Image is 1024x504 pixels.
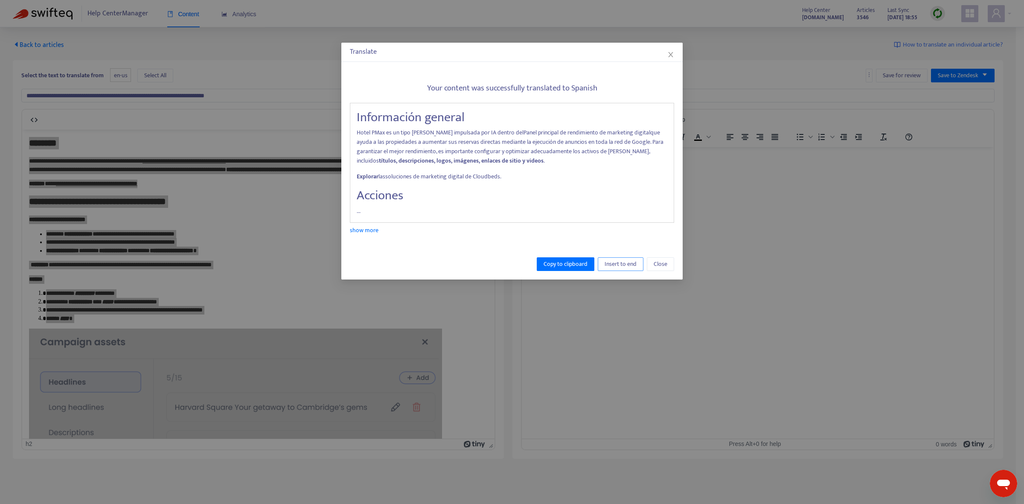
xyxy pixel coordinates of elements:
img: 41219410446363 [7,199,416,447]
iframe: Botón para iniciar la ventana de mensajería [990,470,1017,497]
body: Rich Text Area. Press ALT-0 for help. [7,7,465,15]
strong: títulos, descripciones, logos, imágenes, enlaces de sitio y videos [379,156,544,166]
span: Panel principal de rendimiento de marketing digital [524,128,650,137]
button: Insert to end [598,257,643,271]
a: show more [350,225,378,235]
span: Insert to end [605,259,637,269]
span: Hotel PMax es un tipo [PERSON_NAME] impulsada por IA dentro del [357,128,524,137]
strong: Explorar [357,172,378,181]
div: ... [350,103,674,223]
div: Translate [350,47,674,57]
span: close [667,51,674,58]
a: soluciones de marketing digital de Cloudbeds [385,172,500,181]
span: Close [654,259,667,269]
span: Acciones [357,185,403,206]
button: Close [647,257,674,271]
h5: Your content was successfully translated to Spanish [350,84,674,93]
button: Close [666,50,675,59]
span: Información general [357,107,465,128]
button: Copy to clipboard [537,257,594,271]
p: las . [357,172,667,181]
span: que ayuda a las propiedades a aumentar sus reservas directas mediante la ejecución de anuncios en... [357,128,663,166]
span: Copy to clipboard [544,259,588,269]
